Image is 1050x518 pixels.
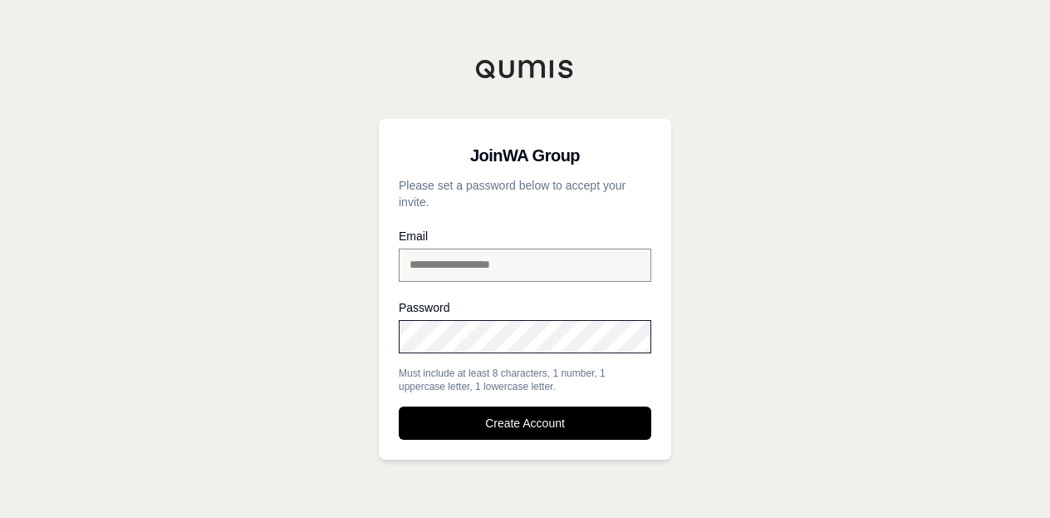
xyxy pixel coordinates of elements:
[399,302,651,313] label: Password
[399,139,651,172] h3: Join WA Group
[475,59,575,79] img: Qumis
[399,230,651,242] label: Email
[399,367,651,393] div: Must include at least 8 characters, 1 number, 1 uppercase letter, 1 lowercase letter.
[399,407,651,440] button: Create Account
[399,177,651,210] p: Please set a password below to accept your invite.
